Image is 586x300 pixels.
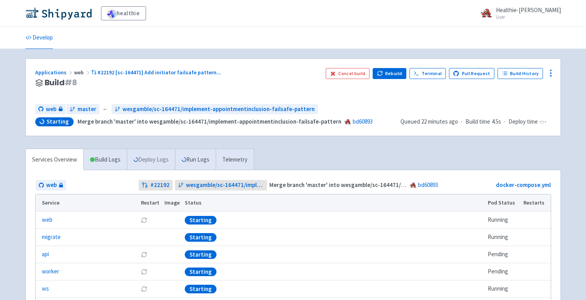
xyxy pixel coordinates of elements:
[175,180,267,190] a: wesgamble/sc-164471/implement-appointmentinclusion-failsafe-pattern
[78,118,341,125] strong: Merge branch 'master' into wesgamble/sc-164471/implement-appointmentinclusion-failsafe-pattern
[141,286,147,292] button: Restart pod
[42,216,52,225] a: web
[103,105,108,114] span: ←
[496,6,561,14] span: Healthie-[PERSON_NAME]
[508,117,538,126] span: Deploy time
[353,118,373,125] a: bd60893
[36,180,66,190] a: web
[400,118,458,125] span: Queued
[42,233,61,242] a: migrate
[521,194,550,212] th: Restarts
[42,250,49,259] a: api
[539,117,546,126] span: -:--
[112,104,318,115] a: wesgamble/sc-164471/implement-appointmentinclusion-failsafe-pattern
[185,285,216,293] div: Starting
[127,149,175,171] a: Deploy Logs
[139,180,173,190] a: #22192
[25,27,53,49] a: Develop
[42,284,49,293] a: ws
[409,68,446,79] a: Terminal
[67,104,99,115] a: master
[35,69,74,76] a: Applications
[42,267,59,276] a: worker
[141,251,147,258] button: Restart pod
[46,105,56,114] span: web
[269,181,533,189] strong: Merge branch 'master' into wesgamble/sc-164471/implement-appointmentinclusion-failsafe-pattern
[216,149,254,171] a: Telemetry
[97,69,221,76] span: #22192 [sc-164471] Add initiator failsafe pattern ...
[485,263,521,280] td: Pending
[35,104,66,115] a: web
[185,268,216,276] div: Starting
[46,181,57,190] span: web
[141,217,147,223] button: Restart pod
[476,7,561,20] a: Healthie-[PERSON_NAME] User
[91,69,223,76] a: #22192 [sc-164471] Add initiator failsafe pattern...
[400,117,551,126] div: · ·
[465,117,490,126] span: Build time
[185,250,216,259] div: Starting
[326,68,370,79] button: Cancel build
[185,233,216,242] div: Starting
[25,7,92,20] img: Shipyard logo
[65,77,77,88] span: # 8
[162,194,182,212] th: Image
[485,246,521,263] td: Pending
[139,194,162,212] th: Restart
[496,181,551,189] a: docker-compose.yml
[74,69,91,76] span: web
[175,149,216,171] a: Run Logs
[421,118,458,125] time: 22 minutes ago
[36,194,139,212] th: Service
[78,105,96,114] span: master
[485,229,521,246] td: Running
[26,149,83,171] a: Services Overview
[123,105,315,114] span: wesgamble/sc-164471/implement-appointmentinclusion-failsafe-pattern
[101,6,146,20] a: healthie
[45,78,77,87] span: Build
[47,118,69,126] span: Starting
[492,117,501,126] span: 4.5s
[185,216,216,225] div: Starting
[485,212,521,229] td: Running
[449,68,495,79] a: Pull Request
[496,14,561,20] small: User
[373,68,406,79] button: Rebuild
[418,181,438,189] a: bd60893
[186,181,264,190] span: wesgamble/sc-164471/implement-appointmentinclusion-failsafe-pattern
[485,194,521,212] th: Pod Status
[182,194,485,212] th: Status
[84,149,127,171] a: Build Logs
[485,280,521,298] td: Running
[150,181,169,190] strong: # 22192
[141,269,147,275] button: Restart pod
[498,68,543,79] a: Build History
